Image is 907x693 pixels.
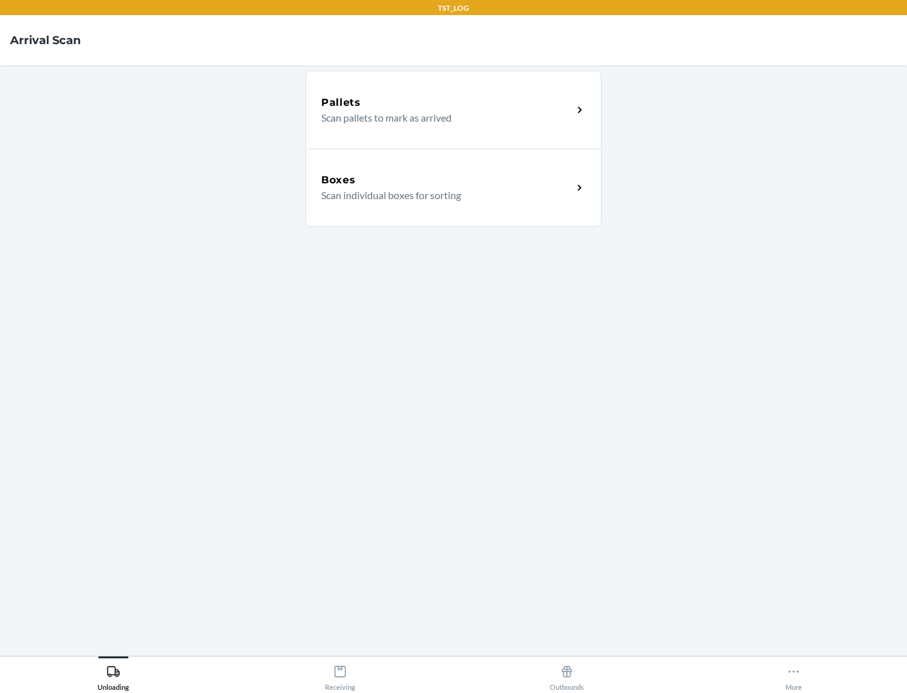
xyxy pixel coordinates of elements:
p: Scan pallets to mark as arrived [321,110,562,125]
button: Receiving [227,656,453,691]
a: BoxesScan individual boxes for sorting [305,149,602,227]
div: Outbounds [550,660,584,691]
button: More [680,656,907,691]
div: Receiving [325,660,355,691]
h5: Pallets [321,95,361,110]
button: Outbounds [453,656,680,691]
p: TST_LOG [438,3,469,14]
div: Unloading [98,660,129,691]
div: More [785,660,802,691]
h5: Boxes [321,173,356,188]
p: Scan individual boxes for sorting [321,188,562,203]
a: PalletsScan pallets to mark as arrived [305,71,602,149]
h4: Arrival Scan [10,32,81,49]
